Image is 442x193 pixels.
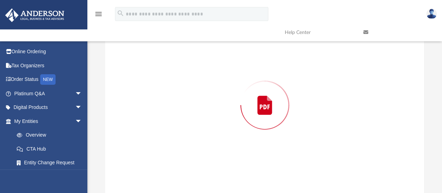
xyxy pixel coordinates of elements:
[40,74,56,85] div: NEW
[75,101,89,115] span: arrow_drop_down
[5,114,93,128] a: My Entitiesarrow_drop_down
[5,101,93,115] a: Digital Productsarrow_drop_down
[5,73,93,87] a: Order StatusNEW
[5,58,93,73] a: Tax Organizers
[94,13,103,18] a: menu
[75,114,89,129] span: arrow_drop_down
[10,142,93,156] a: CTA Hub
[426,9,437,19] img: User Pic
[10,156,93,170] a: Entity Change Request
[3,8,66,22] img: Anderson Advisors Platinum Portal
[94,10,103,18] i: menu
[5,87,93,101] a: Platinum Q&Aarrow_drop_down
[5,45,93,59] a: Online Ordering
[117,9,124,17] i: search
[10,128,93,142] a: Overview
[75,87,89,101] span: arrow_drop_down
[280,19,358,46] a: Help Center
